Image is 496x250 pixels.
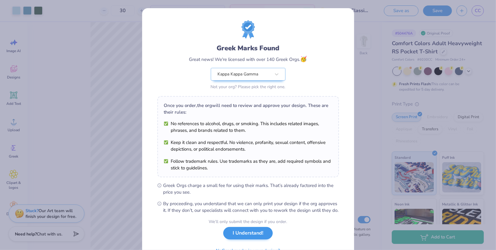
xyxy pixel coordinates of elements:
[164,158,332,171] li: Follow trademark rules. Use trademarks as they are, add required symbols and stick to guidelines.
[217,43,279,53] div: Greek Marks Found
[189,55,307,63] div: Great news! We're licensed with over 140 Greek Orgs.
[164,102,332,115] div: Once you order, the org will need to review and approve your design. These are their rules:
[209,218,287,225] div: We’ll only submit the design if you order.
[164,120,332,134] li: No references to alcohol, drugs, or smoking. This includes related images, phrases, and brands re...
[211,84,286,90] div: Not your org? Please pick the right one.
[241,20,255,38] img: License badge
[300,55,307,63] span: 🥳
[223,227,273,239] button: I Understand!
[163,200,339,214] span: By proceeding, you understand that we can only print your design if the org approves it. If they ...
[164,139,332,152] li: Keep it clean and respectful. No violence, profanity, sexual content, offensive depictions, or po...
[163,182,339,195] span: Greek Orgs charge a small fee for using their marks. That’s already factored into the price you see.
